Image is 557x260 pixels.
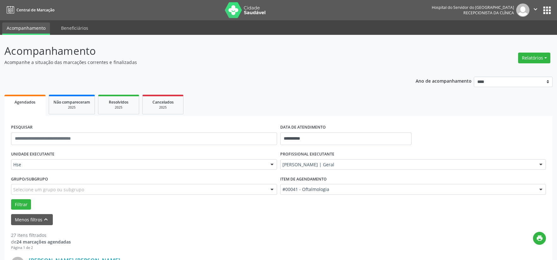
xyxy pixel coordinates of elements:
[518,53,550,63] button: Relatórios
[13,186,84,193] span: Selecione um grupo ou subgrupo
[542,5,553,16] button: apps
[11,245,71,250] div: Página 1 de 2
[533,232,546,245] button: print
[280,123,326,132] label: DATA DE ATENDIMENTO
[536,235,543,242] i: print
[152,99,174,105] span: Cancelados
[53,99,90,105] span: Não compareceram
[282,162,533,168] span: [PERSON_NAME] | Geral
[416,77,472,85] p: Ano de acompanhamento
[13,162,264,168] span: Hse
[532,6,539,13] i: 
[282,186,533,193] span: #00041 - Oftalmologia
[4,43,388,59] p: Acompanhamento
[57,22,93,34] a: Beneficiários
[11,199,31,210] button: Filtrar
[109,99,128,105] span: Resolvidos
[42,216,49,223] i: keyboard_arrow_up
[516,3,529,17] img: img
[2,22,50,35] a: Acompanhamento
[11,149,54,159] label: UNIDADE EXECUTANTE
[16,239,71,245] strong: 24 marcações agendadas
[11,214,53,225] button: Menos filtroskeyboard_arrow_up
[147,105,179,110] div: 2025
[4,5,54,15] a: Central de Marcação
[463,10,514,16] span: Recepcionista da clínica
[53,105,90,110] div: 2025
[529,3,542,17] button: 
[280,174,327,184] label: Item de agendamento
[103,105,134,110] div: 2025
[4,59,388,66] p: Acompanhe a situação das marcações correntes e finalizadas
[11,123,33,132] label: PESQUISAR
[11,238,71,245] div: de
[280,149,334,159] label: PROFISSIONAL EXECUTANTE
[16,7,54,13] span: Central de Marcação
[15,99,35,105] span: Agendados
[432,5,514,10] div: Hospital do Servidor do [GEOGRAPHIC_DATA]
[11,174,48,184] label: Grupo/Subgrupo
[11,232,71,238] div: 27 itens filtrados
